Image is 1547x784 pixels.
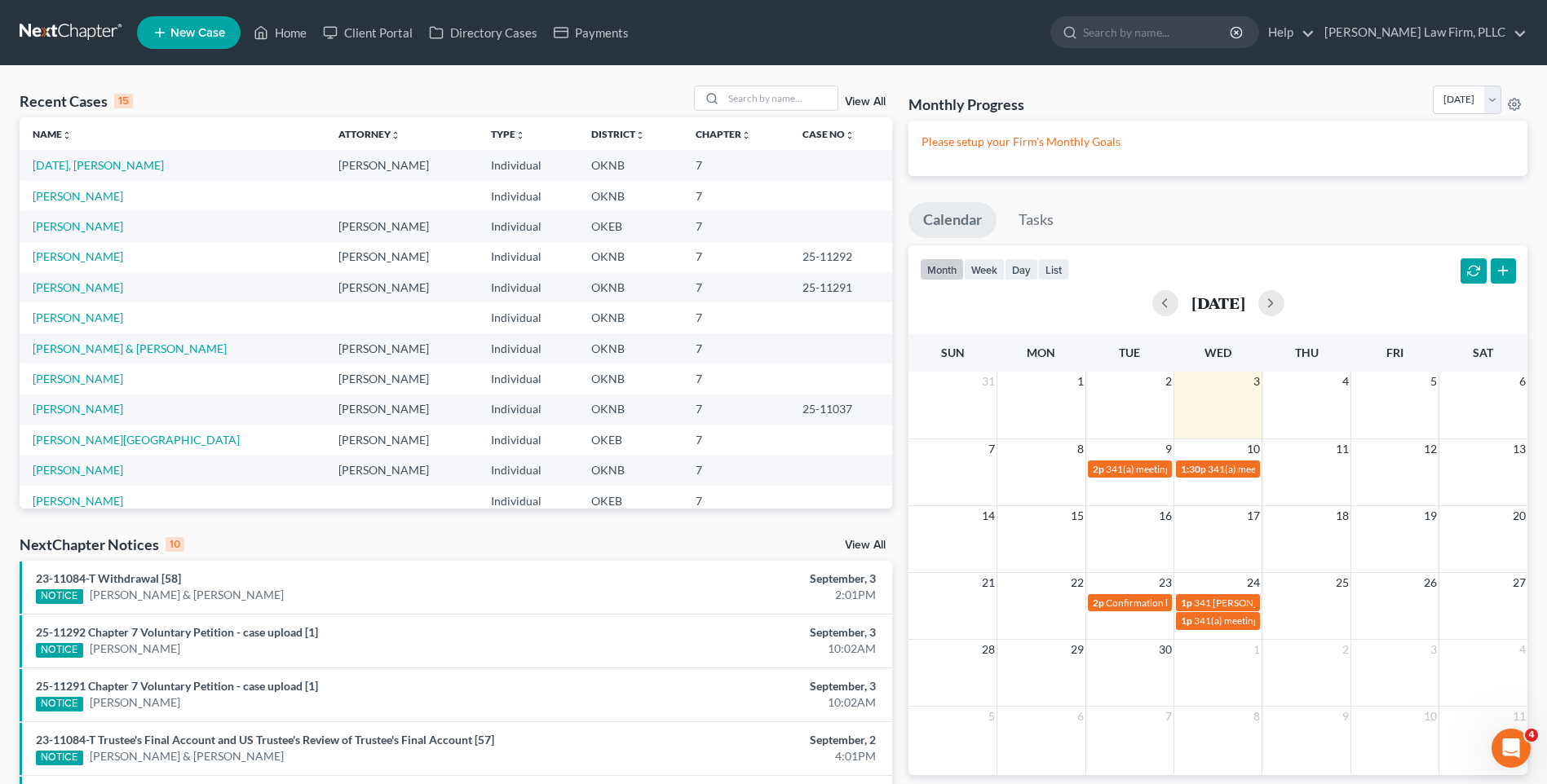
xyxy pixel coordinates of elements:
a: [DATE], [PERSON_NAME] [33,158,164,172]
span: 3 [1429,640,1439,659]
i: unfold_more [741,130,751,140]
a: Typeunfold_more [491,128,525,140]
td: 25-11292 [789,242,892,272]
span: 1 [1252,640,1262,659]
h3: Monthly Progress [908,95,1024,114]
td: 7 [683,363,789,394]
span: 1p [1181,614,1192,627]
a: [PERSON_NAME] [33,402,123,416]
td: OKNB [578,394,683,425]
td: Individual [478,456,578,486]
span: 18 [1334,506,1350,526]
h2: [DATE] [1191,294,1245,311]
span: 16 [1157,506,1174,526]
input: Search by name... [723,86,838,110]
td: 25-11291 [789,272,892,302]
span: 30 [1157,640,1174,659]
td: 7 [683,425,789,455]
div: 10:02AM [607,694,876,711]
td: 7 [683,456,789,486]
span: 13 [1511,439,1527,459]
span: 19 [1422,506,1439,526]
span: 23 [1157,573,1174,592]
a: Home [245,18,315,47]
span: 11 [1511,707,1527,726]
a: Directory Cases [421,18,546,47]
div: September, 3 [607,678,876,694]
td: Individual [478,242,578,272]
td: OKEB [578,486,683,516]
span: 341(a) meeting for [PERSON_NAME]' [PERSON_NAME] [1208,463,1446,475]
td: OKNB [578,272,683,302]
span: 2 [1164,372,1174,391]
a: View All [845,540,886,551]
i: unfold_more [391,130,400,140]
td: 7 [683,486,789,516]
td: [PERSON_NAME] [325,394,478,425]
i: unfold_more [635,130,645,140]
td: 7 [683,302,789,333]
a: Client Portal [315,18,421,47]
a: 25-11291 Chapter 7 Voluntary Petition - case upload [1] [36,679,318,693]
span: 15 [1069,506,1085,526]
div: 2:01PM [607,587,876,603]
a: 23-11084-T Trustee's Final Account and US Trustee's Review of Trustee's Final Account [57] [36,733,494,747]
span: 2p [1093,597,1104,609]
div: September, 2 [607,732,876,748]
a: [PERSON_NAME] [90,694,180,711]
span: Wed [1204,346,1231,359]
td: OKNB [578,242,683,272]
span: 4 [1525,729,1538,742]
td: [PERSON_NAME] [325,363,478,394]
span: 17 [1245,506,1262,526]
span: 341(a) meeting for [PERSON_NAME] [1106,463,1263,475]
td: Individual [478,302,578,333]
span: 12 [1422,439,1439,459]
div: 10:02AM [607,641,876,657]
td: [PERSON_NAME] [325,272,478,302]
a: [PERSON_NAME] [90,641,180,657]
td: [PERSON_NAME] [325,425,478,455]
span: 10 [1422,707,1439,726]
span: Confirmation hearing for [PERSON_NAME] [1106,597,1291,609]
td: OKEB [578,425,683,455]
div: NOTICE [36,589,83,604]
td: 7 [683,242,789,272]
a: Case Nounfold_more [802,128,855,140]
span: 1p [1181,597,1192,609]
td: [PERSON_NAME] [325,333,478,363]
span: 20 [1511,506,1527,526]
td: OKNB [578,363,683,394]
span: 9 [1164,439,1174,459]
td: Individual [478,150,578,180]
span: Sun [941,346,965,359]
td: Individual [478,425,578,455]
td: 7 [683,394,789,425]
span: 7 [987,439,997,459]
a: [PERSON_NAME][GEOGRAPHIC_DATA] [33,433,240,447]
button: week [964,258,1005,280]
div: September, 3 [607,624,876,641]
a: Tasks [1004,202,1068,238]
a: [PERSON_NAME] [33,311,123,324]
span: 6 [1076,707,1085,726]
td: 7 [683,150,789,180]
span: 5 [1429,372,1439,391]
span: Mon [1027,346,1055,359]
a: Calendar [908,202,997,238]
span: Fri [1386,346,1403,359]
span: 25 [1334,573,1350,592]
td: OKNB [578,181,683,211]
iframe: Intercom live chat [1492,729,1531,768]
span: 11 [1334,439,1350,459]
span: 7 [1164,707,1174,726]
a: [PERSON_NAME] [33,463,123,477]
td: 7 [683,333,789,363]
span: 1:30p [1181,463,1206,475]
span: New Case [170,27,225,39]
span: Sat [1473,346,1493,359]
span: 4 [1518,640,1527,659]
a: [PERSON_NAME] [33,372,123,385]
td: OKEB [578,211,683,241]
span: 4 [1341,372,1350,391]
